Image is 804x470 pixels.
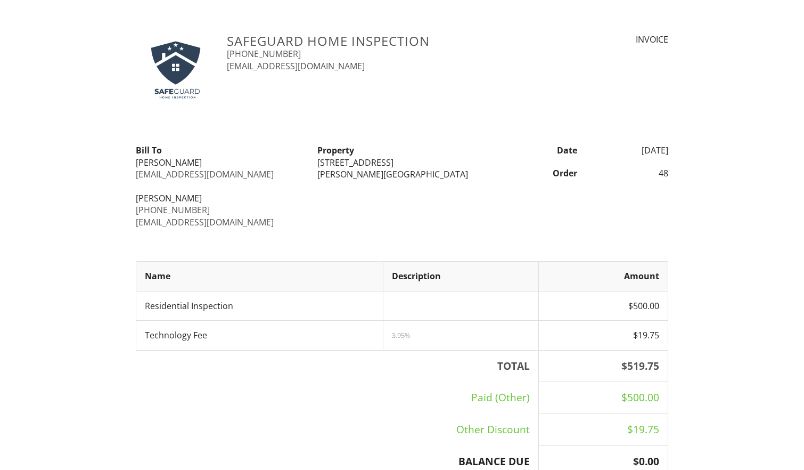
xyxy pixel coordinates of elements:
[392,331,530,339] div: 3.95%
[383,262,539,291] th: Description
[136,350,539,382] th: TOTAL
[136,157,305,168] div: [PERSON_NAME]
[136,321,383,350] td: Technology Fee
[584,167,675,179] div: 48
[317,157,486,168] div: [STREET_ADDRESS]
[539,291,668,320] td: $500.00
[539,321,668,350] td: $19.75
[317,144,354,156] strong: Property
[227,60,365,72] a: [EMAIL_ADDRESS][DOMAIN_NAME]
[136,262,383,291] th: Name
[136,192,305,204] div: [PERSON_NAME]
[584,144,675,156] div: [DATE]
[136,168,274,180] a: [EMAIL_ADDRESS][DOMAIN_NAME]
[539,382,668,414] td: $500.00
[539,262,668,291] th: Amount
[136,144,162,156] strong: Bill To
[136,382,539,414] td: Paid (Other)
[136,291,383,320] td: Residential Inspection
[539,414,668,446] td: $19.75
[539,350,668,382] th: $519.75
[136,414,539,446] td: Other Discount
[227,48,301,60] a: [PHONE_NUMBER]
[136,216,274,228] a: [EMAIL_ADDRESS][DOMAIN_NAME]
[493,167,584,179] div: Order
[317,168,486,180] div: [PERSON_NAME][GEOGRAPHIC_DATA]
[227,34,532,48] h3: Safeguard Home Inspection
[493,144,584,156] div: Date
[136,204,210,216] a: [PHONE_NUMBER]
[136,34,214,109] img: Screenshot%202024-11-24%20at%209.48.59%E2%80%AFPM.png
[545,34,668,45] div: INVOICE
